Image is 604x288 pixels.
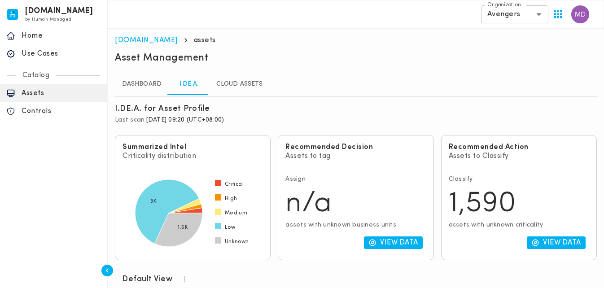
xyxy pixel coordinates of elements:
[150,199,157,204] text: 3K
[449,152,589,161] p: Assets to Classify
[115,116,597,124] p: Last scan:
[225,209,247,217] span: Medium
[122,274,172,285] h6: Default View
[123,143,263,152] h6: Summarized Intel
[169,74,209,95] a: I.DE.A.
[194,36,216,45] p: assets
[449,221,589,229] p: assets with unknown criticality
[449,143,589,152] h6: Recommended Action
[285,221,426,229] p: assets with unknown business units
[209,74,270,95] a: Cloud Assets
[115,37,178,44] a: [DOMAIN_NAME]
[25,8,93,14] h6: [DOMAIN_NAME]
[115,104,210,114] h6: I.DE.A. for Asset Profile
[225,181,244,188] span: Critical
[225,238,249,245] span: Unknown
[115,36,597,45] nav: breadcrumb
[115,74,169,95] a: Dashboard
[178,225,188,230] text: 1.6K
[364,236,423,249] button: View Data
[449,175,589,183] p: Classify
[568,2,593,27] button: User
[22,89,101,98] p: Assets
[146,117,224,123] span: [DATE] 09:20 (UTC+08:00)
[25,17,71,22] span: by Human Managed
[16,71,56,80] p: Catalog
[22,49,101,58] p: Use Cases
[481,5,548,23] div: Avengers
[285,152,426,161] p: Assets to tag
[285,143,426,152] h6: Recommended Decision
[571,5,589,23] img: Marc Daniel Jamindang
[115,52,208,65] h5: Asset Management
[543,238,581,247] p: View Data
[225,195,237,202] span: High
[22,107,101,116] p: Controls
[22,31,101,40] p: Home
[285,190,332,218] span: n/a
[285,175,426,183] p: Assign
[225,224,235,231] span: Low
[380,238,418,247] p: View Data
[449,190,516,218] span: 1,590
[527,236,586,249] button: View Data
[487,1,521,9] label: Organization
[7,9,18,20] img: invicta.io
[123,152,263,161] p: Criticality distribution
